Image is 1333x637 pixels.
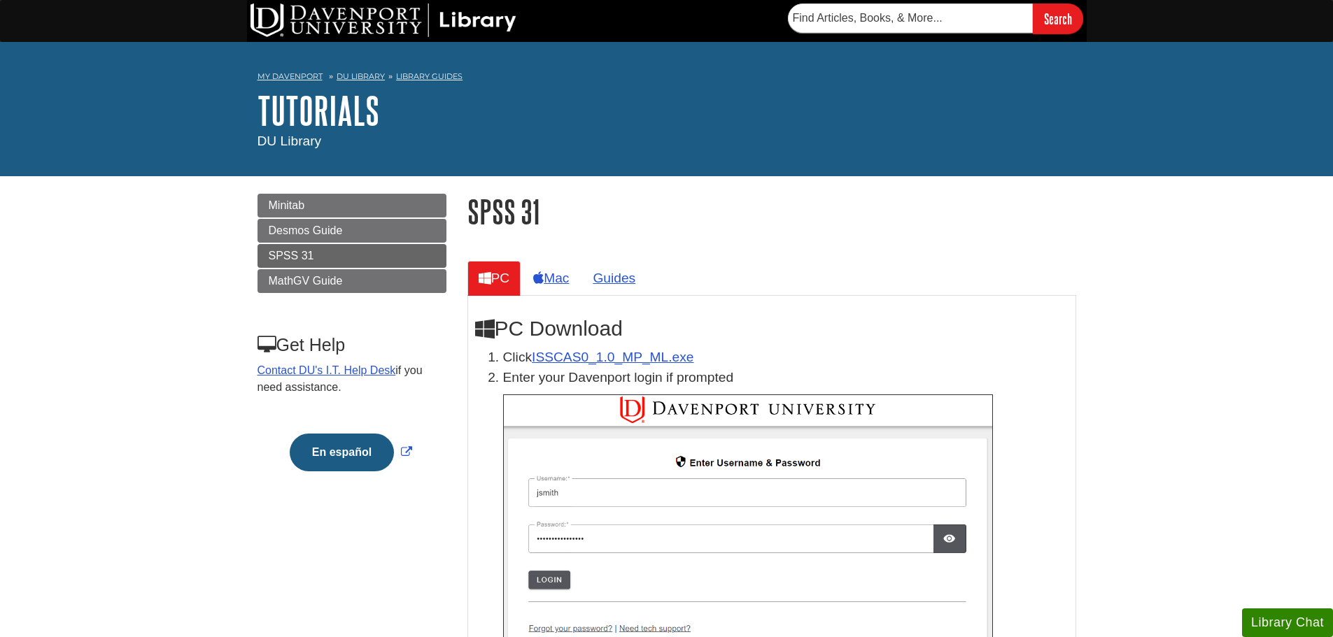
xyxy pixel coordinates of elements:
[788,3,1033,33] input: Find Articles, Books, & More...
[269,224,343,236] span: Desmos Guide
[269,250,314,262] span: SPSS 31
[258,194,446,495] div: Guide Page Menu
[258,71,323,83] a: My Davenport
[251,3,516,37] img: DU Library
[503,348,1068,368] li: Click
[258,244,446,268] a: SPSS 31
[467,194,1076,229] h1: SPSS 31
[258,269,446,293] a: MathGV Guide
[258,67,1076,90] nav: breadcrumb
[258,364,396,376] a: Contact DU's I.T. Help Desk
[503,368,1068,388] p: Enter your Davenport login if prompted
[258,219,446,243] a: Desmos Guide
[258,89,379,132] a: Tutorials
[467,261,521,295] a: PC
[475,317,1068,341] h2: PC Download
[1242,608,1333,637] button: Library Chat
[258,362,445,396] p: if you need assistance.
[258,335,445,355] h3: Get Help
[396,71,463,81] a: Library Guides
[258,134,322,148] span: DU Library
[290,434,394,471] button: En español
[269,199,305,211] span: Minitab
[522,261,580,295] a: Mac
[581,261,647,295] a: Guides
[337,71,385,81] a: DU Library
[1033,3,1083,34] input: Search
[788,3,1083,34] form: Searches DU Library's articles, books, and more
[269,275,343,287] span: MathGV Guide
[258,194,446,217] a: Minitab
[286,446,416,458] a: Link opens in new window
[532,350,693,364] a: Download opens in new window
